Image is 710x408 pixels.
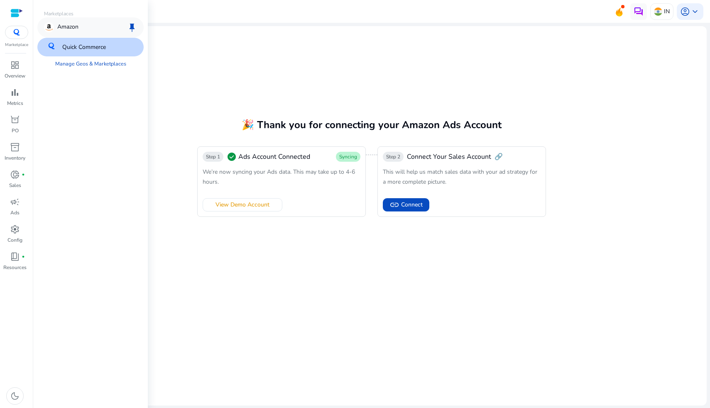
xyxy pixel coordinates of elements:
[401,200,423,209] span: Connect
[383,198,429,211] button: linkConnect
[44,22,54,32] img: amazon.svg
[407,152,491,162] span: Connect Your Sales Account
[7,100,23,107] p: Metrics
[44,43,59,49] img: QC-logo.svg
[680,7,690,17] span: account_circle
[339,153,357,160] span: Syncing
[10,252,20,262] span: book_4
[10,142,20,152] span: inventory_2
[389,200,399,210] span: link
[242,118,502,131] span: 🎉 Thank you for connecting your Amazon Ads Account
[203,168,355,186] span: We’re now syncing your Ads data. This may take up to 4-6 hours.
[664,4,670,19] p: IN
[37,10,144,17] p: Marketplaces
[690,7,700,17] span: keyboard_arrow_down
[57,22,78,32] p: Amazon
[12,127,19,134] p: PO
[7,236,22,244] p: Config
[5,42,28,48] p: Marketplace
[10,197,20,207] span: campaign
[10,60,20,70] span: dashboard
[5,154,25,162] p: Inventory
[127,22,137,32] span: keep
[10,115,20,125] span: orders
[203,198,282,211] button: View Demo Account
[49,56,133,71] a: Manage Geos & Marketplaces
[386,153,400,160] span: Step 2
[206,153,220,160] span: Step 1
[22,255,25,258] span: fiber_manual_record
[238,152,310,162] span: Ads Account Connected
[383,168,537,186] span: This will help us match sales data with your ad strategy for a more complete picture.
[10,170,20,180] span: donut_small
[22,173,25,176] span: fiber_manual_record
[227,152,237,162] span: check_circle
[215,200,269,209] span: View Demo Account
[9,29,24,36] img: QC-logo.svg
[10,209,20,216] p: Ads
[3,264,27,271] p: Resources
[10,224,20,234] span: settings
[10,87,20,97] span: bar_chart
[9,182,21,189] p: Sales
[62,43,106,51] p: Quick Commerce
[5,72,25,80] p: Overview
[383,152,503,162] div: 🔗
[10,391,20,401] span: dark_mode
[654,7,662,16] img: in.svg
